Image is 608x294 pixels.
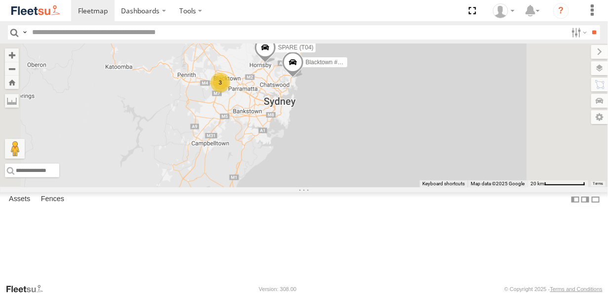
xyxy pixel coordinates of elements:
span: SPARE (T04) [278,44,314,51]
span: Blacktown #2 (T05 - [PERSON_NAME]) [305,59,410,66]
div: Version: 308.00 [259,286,296,292]
label: Assets [4,193,35,207]
label: Dock Summary Table to the Right [580,192,590,207]
div: 3 [210,73,230,92]
img: fleetsu-logo-horizontal.svg [10,4,61,17]
a: Terms (opens in new tab) [593,182,604,186]
label: Dock Summary Table to the Left [570,192,580,207]
button: Map Scale: 20 km per 79 pixels [527,180,588,187]
button: Zoom Home [5,76,19,89]
button: Zoom in [5,48,19,62]
div: Adrian Singleton [489,3,518,18]
i: ? [553,3,569,19]
button: Keyboard shortcuts [422,180,465,187]
label: Measure [5,94,19,108]
span: Map data ©2025 Google [471,181,525,186]
button: Zoom out [5,62,19,76]
span: 20 km [530,181,544,186]
div: © Copyright 2025 - [504,286,603,292]
label: Search Filter Options [567,25,589,40]
label: Hide Summary Table [591,192,601,207]
label: Fences [36,193,69,207]
button: Drag Pegman onto the map to open Street View [5,139,25,159]
a: Terms and Conditions [550,286,603,292]
label: Map Settings [591,110,608,124]
a: Visit our Website [5,284,51,294]
label: Search Query [21,25,29,40]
